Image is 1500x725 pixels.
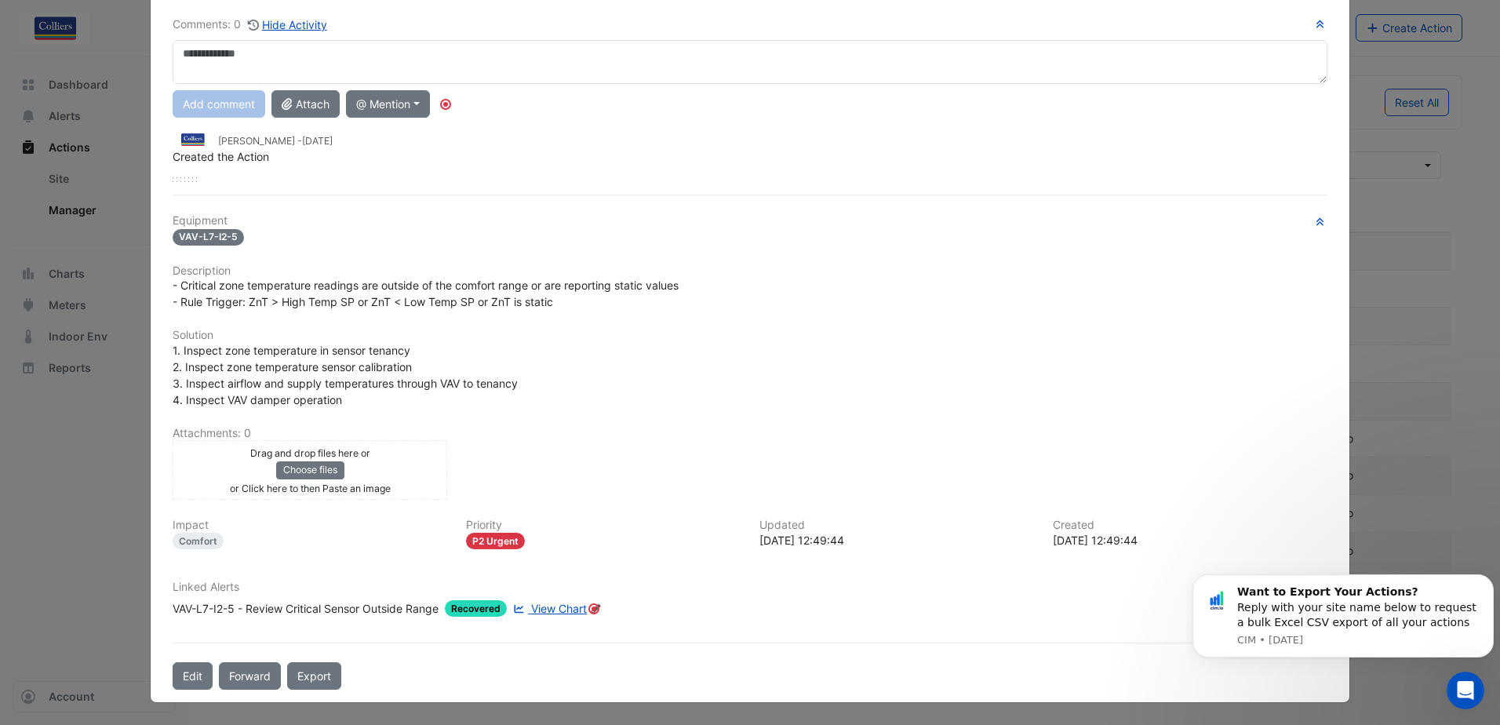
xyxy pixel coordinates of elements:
[287,662,341,690] a: Export
[247,16,328,34] button: Hide Activity
[276,461,344,479] button: Choose files
[173,533,224,549] div: Comfort
[510,600,587,617] a: View Chart
[173,279,679,308] span: - Critical zone temperature readings are outside of the comfort range or are reporting static val...
[531,602,587,615] span: View Chart
[218,134,333,148] small: [PERSON_NAME] -
[1447,672,1484,709] iframe: Intercom live chat
[219,662,281,690] button: Forward
[173,16,328,34] div: Comments: 0
[173,229,244,246] span: VAV-L7-I2-5
[302,135,333,147] span: 2025-10-01 12:49:44
[271,90,340,118] button: Attach
[173,600,439,617] div: VAV-L7-I2-5 - Review Critical Sensor Outside Range
[759,519,1034,532] h6: Updated
[173,519,447,532] h6: Impact
[230,483,391,494] small: or Click here to then Paste an image
[173,329,1327,342] h6: Solution
[445,600,507,617] span: Recovered
[250,447,370,459] small: Drag and drop files here or
[1053,532,1327,548] div: [DATE] 12:49:44
[346,90,430,118] button: @ Mention
[173,581,1327,594] h6: Linked Alerts
[1186,555,1500,717] iframe: Intercom notifications message
[173,214,1327,228] h6: Equipment
[466,519,741,532] h6: Priority
[466,533,525,549] div: P2 Urgent
[173,344,518,406] span: 1. Inspect zone temperature in sensor tenancy 2. Inspect zone temperature sensor calibration 3. I...
[1053,519,1327,532] h6: Created
[587,602,601,616] div: Tooltip anchor
[439,97,453,111] div: Tooltip anchor
[173,264,1327,278] h6: Description
[173,662,213,690] button: Edit
[173,427,1327,440] h6: Attachments: 0
[173,150,269,163] span: Created the Action
[173,131,212,148] img: Colliers Capitaland
[759,532,1034,548] div: [DATE] 12:49:44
